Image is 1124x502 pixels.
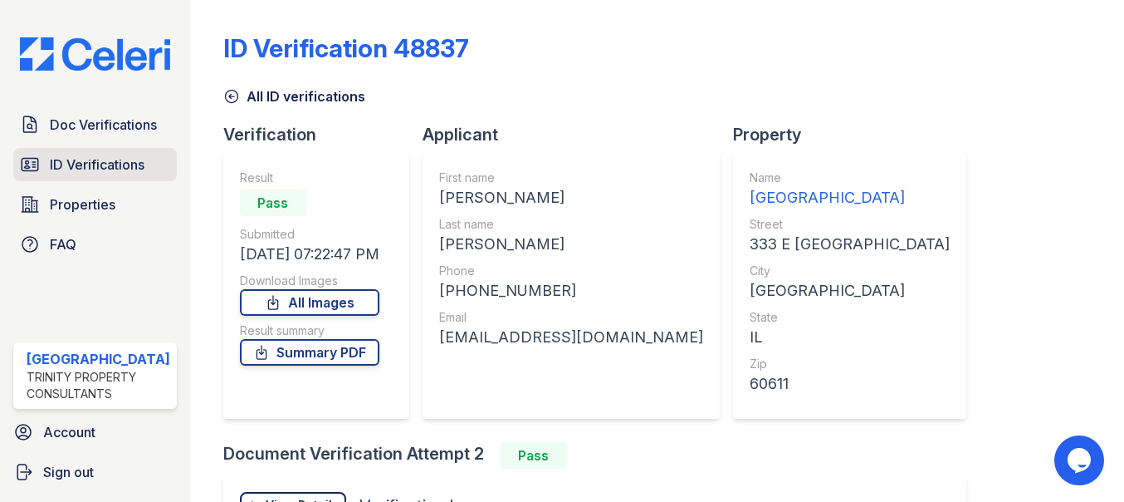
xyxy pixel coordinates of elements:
div: [DATE] 07:22:47 PM [240,243,379,266]
a: FAQ [13,228,177,261]
div: [EMAIL_ADDRESS][DOMAIN_NAME] [439,326,703,349]
div: Email [439,309,703,326]
div: Street [750,216,950,233]
div: Phone [439,263,703,279]
span: Account [43,422,95,442]
img: CE_Logo_Blue-a8612792a0a2168367f1c8372b55b34899dd931a85d93a1a3d3e32e68fde9ad4.png [7,37,183,71]
div: Download Images [240,273,379,289]
div: Trinity Property Consultants [27,369,170,402]
div: ID Verification 48837 [223,33,469,63]
div: Zip [750,356,950,372]
div: 333 E [GEOGRAPHIC_DATA] [750,233,950,256]
div: Verification [223,123,423,146]
a: Account [7,416,183,449]
a: Summary PDF [240,339,379,366]
div: 60611 [750,372,950,396]
div: Submitted [240,226,379,243]
div: Result [240,170,379,186]
a: All ID verifications [223,86,365,106]
iframe: chat widget [1054,436,1107,485]
span: Properties [50,194,115,214]
div: [GEOGRAPHIC_DATA] [750,186,950,209]
div: Pass [501,442,567,469]
span: ID Verifications [50,155,144,175]
div: [GEOGRAPHIC_DATA] [750,279,950,303]
div: City [750,263,950,279]
span: FAQ [50,234,76,254]
div: Name [750,170,950,186]
div: [PERSON_NAME] [439,186,703,209]
a: Sign out [7,455,183,489]
a: Doc Verifications [13,108,177,141]
div: IL [750,326,950,349]
span: Sign out [43,462,94,482]
div: Result summary [240,322,379,339]
div: [PERSON_NAME] [439,233,703,256]
div: First name [439,170,703,186]
a: ID Verifications [13,148,177,181]
div: Document Verification Attempt 2 [223,442,980,469]
div: [PHONE_NUMBER] [439,279,703,303]
div: State [750,309,950,326]
div: Applicant [423,123,733,146]
div: Property [733,123,980,146]
span: Doc Verifications [50,115,157,135]
a: All Images [240,289,379,316]
div: Last name [439,216,703,233]
div: Pass [240,189,306,216]
div: [GEOGRAPHIC_DATA] [27,349,170,369]
a: Properties [13,188,177,221]
a: Name [GEOGRAPHIC_DATA] [750,170,950,209]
